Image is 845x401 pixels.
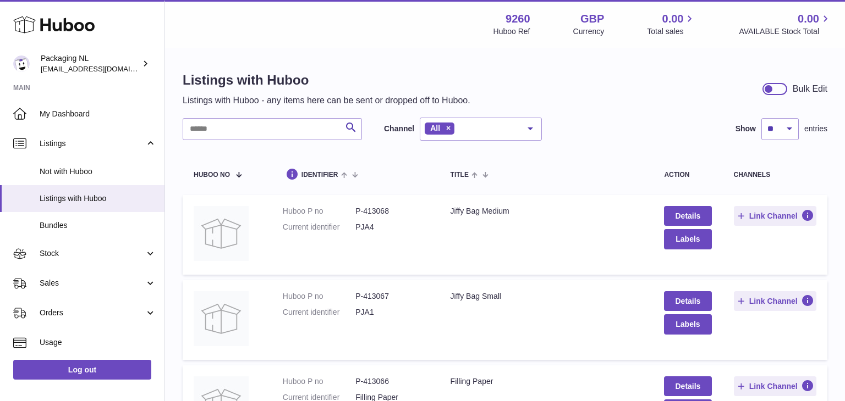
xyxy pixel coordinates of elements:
[664,314,711,334] button: Labels
[573,26,605,37] div: Currency
[664,206,711,226] a: Details
[804,124,827,134] span: entries
[40,248,145,259] span: Stock
[798,12,819,26] span: 0.00
[749,211,798,221] span: Link Channel
[662,12,684,26] span: 0.00
[749,296,798,306] span: Link Channel
[739,12,832,37] a: 0.00 AVAILABLE Stock Total
[430,124,440,132] span: All
[384,124,414,134] label: Channel
[451,206,643,216] div: Jiffy Bag Medium
[283,376,355,387] dt: Huboo P no
[40,109,156,119] span: My Dashboard
[664,291,711,311] a: Details
[183,71,470,89] h1: Listings with Huboo
[283,307,355,318] dt: Current identifier
[40,337,156,348] span: Usage
[283,291,355,302] dt: Huboo P no
[734,376,817,396] button: Link Channel
[40,166,156,177] span: Not with Huboo
[736,124,756,134] label: Show
[734,291,817,311] button: Link Channel
[194,291,249,346] img: Jiffy Bag Small
[13,55,30,72] img: internalAdmin-9260@internal.huboo.com
[734,206,817,226] button: Link Channel
[506,12,530,26] strong: 9260
[355,206,428,216] dd: P-413068
[40,308,145,318] span: Orders
[194,206,249,261] img: Jiffy Bag Medium
[194,171,230,179] span: Huboo no
[739,26,832,37] span: AVAILABLE Stock Total
[793,83,827,95] div: Bulk Edit
[355,376,428,387] dd: P-413066
[40,138,145,149] span: Listings
[355,307,428,318] dd: PJA1
[664,229,711,249] button: Labels
[40,220,156,231] span: Bundles
[283,206,355,216] dt: Huboo P no
[283,222,355,232] dt: Current identifier
[451,376,643,387] div: Filling Paper
[493,26,530,37] div: Huboo Ref
[734,171,817,179] div: channels
[664,171,711,179] div: action
[40,193,156,204] span: Listings with Huboo
[355,222,428,232] dd: PJA4
[451,291,643,302] div: Jiffy Bag Small
[13,360,151,380] a: Log out
[749,381,798,391] span: Link Channel
[451,171,469,179] span: title
[41,64,162,73] span: [EMAIL_ADDRESS][DOMAIN_NAME]
[40,278,145,288] span: Sales
[647,12,696,37] a: 0.00 Total sales
[580,12,604,26] strong: GBP
[355,291,428,302] dd: P-413067
[647,26,696,37] span: Total sales
[183,94,470,107] p: Listings with Huboo - any items here can be sent or dropped off to Huboo.
[301,171,338,179] span: identifier
[41,53,140,74] div: Packaging NL
[664,376,711,396] a: Details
